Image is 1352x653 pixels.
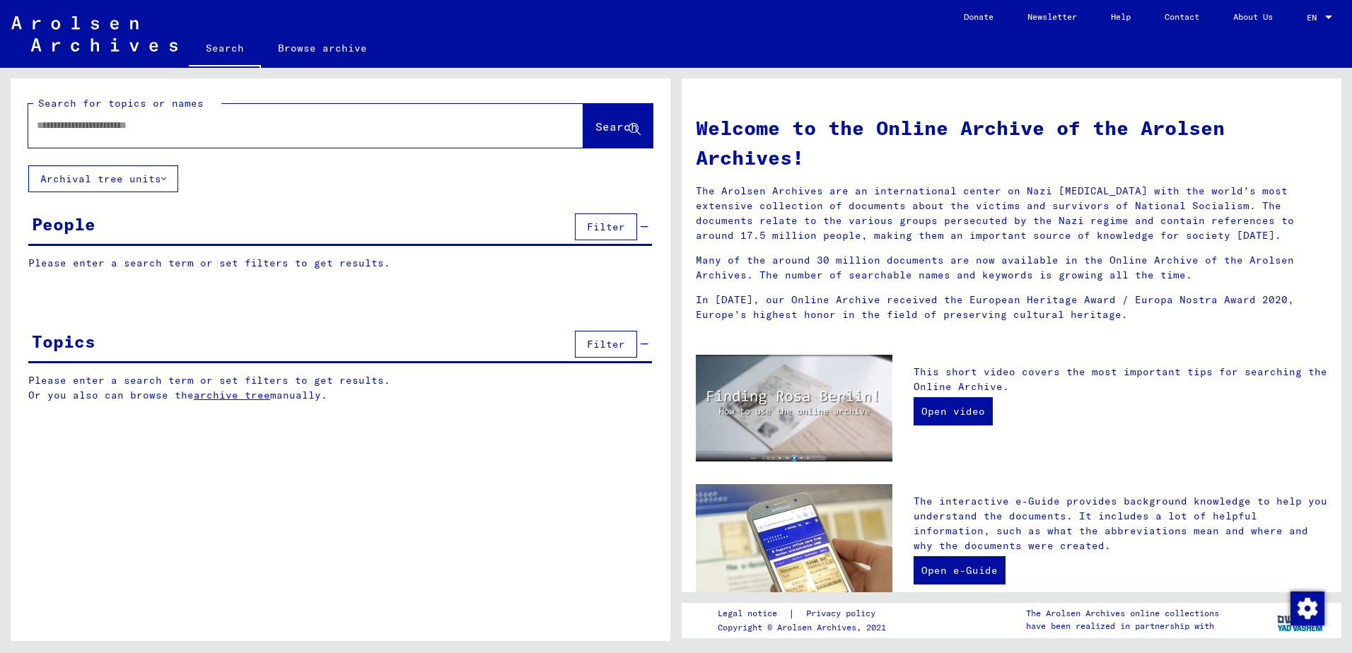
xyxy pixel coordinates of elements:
[795,606,892,621] a: Privacy policy
[914,397,993,425] a: Open video
[1026,620,1219,633] p: have been realized in partnership with
[696,113,1327,172] h1: Welcome to the Online Archive of the Arolsen Archives!
[189,31,261,68] a: Search
[718,606,788,621] a: Legal notice
[914,365,1327,394] p: This short video covers the most important tips for searching the Online Archive.
[696,484,892,615] img: eguide.jpg
[28,165,178,192] button: Archival tree units
[696,253,1327,283] p: Many of the around 30 million documents are now available in the Online Archive of the Arolsen Ar...
[575,213,637,240] button: Filter
[1274,602,1327,637] img: yv_logo.png
[696,293,1327,322] p: In [DATE], our Online Archive received the European Heritage Award / Europa Nostra Award 2020, Eu...
[595,119,638,134] span: Search
[718,606,892,621] div: |
[914,556,1006,584] a: Open e-Guide
[1026,607,1219,620] p: The Arolsen Archives online collections
[1290,592,1324,625] img: Change consent
[718,621,892,634] p: Copyright © Arolsen Archives, 2021
[261,31,384,65] a: Browse archive
[1290,591,1324,625] div: Change consent
[194,389,270,401] a: archive tree
[1307,13,1322,23] span: EN
[696,355,892,461] img: video.jpg
[696,184,1327,243] p: The Arolsen Archives are an international center on Nazi [MEDICAL_DATA] with the world’s most ext...
[587,338,625,351] span: Filter
[32,329,95,354] div: Topics
[28,256,652,271] p: Please enter a search term or set filters to get results.
[32,211,95,237] div: People
[583,104,653,148] button: Search
[575,331,637,358] button: Filter
[587,220,625,233] span: Filter
[28,373,653,403] p: Please enter a search term or set filters to get results. Or you also can browse the manually.
[914,494,1327,553] p: The interactive e-Guide provides background knowledge to help you understand the documents. It in...
[38,97,204,110] mat-label: Search for topics or names
[11,16,177,52] img: Arolsen_neg.svg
